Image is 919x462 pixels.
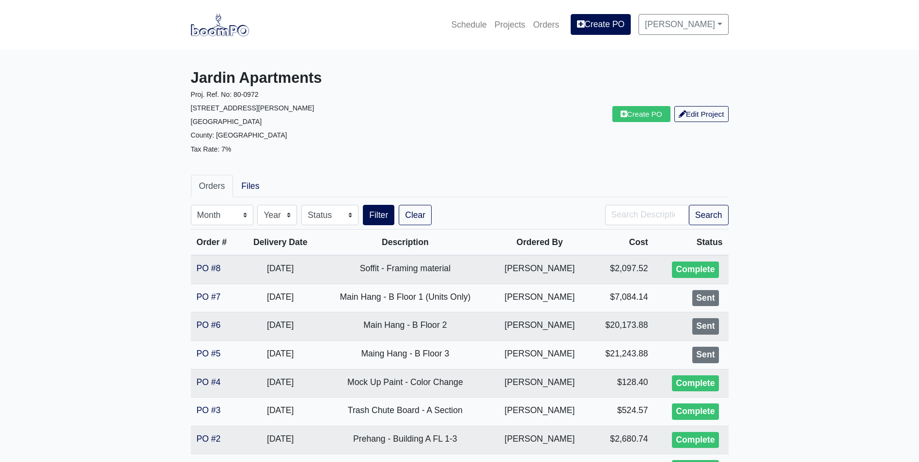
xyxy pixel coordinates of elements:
button: Filter [363,205,394,225]
a: Clear [399,205,432,225]
td: Mock Up Paint - Color Change [320,369,491,398]
a: Create PO [612,106,670,122]
td: $128.40 [589,369,654,398]
a: PO #3 [197,405,221,415]
td: [DATE] [241,426,320,454]
a: Orders [191,175,234,197]
div: Sent [692,290,718,307]
div: Complete [672,432,718,448]
td: [DATE] [241,398,320,426]
th: Status [654,230,729,256]
div: Sent [692,318,718,335]
td: $524.57 [589,398,654,426]
td: [DATE] [241,255,320,284]
h3: Jardin Apartments [191,69,452,87]
td: Main Hang - B Floor 2 [320,312,491,341]
small: County: [GEOGRAPHIC_DATA] [191,131,287,139]
td: [PERSON_NAME] [491,284,589,312]
a: Schedule [447,14,490,35]
th: Ordered By [491,230,589,256]
td: $20,173.88 [589,312,654,341]
th: Cost [589,230,654,256]
td: [DATE] [241,312,320,341]
img: boomPO [191,14,249,36]
td: $2,097.52 [589,255,654,284]
td: Main Hang - B Floor 1 (Units Only) [320,284,491,312]
a: Orders [529,14,563,35]
a: PO #4 [197,377,221,387]
div: Complete [672,375,718,392]
th: Description [320,230,491,256]
td: Maing Hang - B Floor 3 [320,340,491,369]
td: [PERSON_NAME] [491,369,589,398]
td: Prehang - Building A FL 1-3 [320,426,491,454]
a: PO #6 [197,320,221,330]
small: [STREET_ADDRESS][PERSON_NAME] [191,104,314,112]
td: [PERSON_NAME] [491,340,589,369]
td: [DATE] [241,340,320,369]
a: Projects [491,14,530,35]
td: [PERSON_NAME] [491,255,589,284]
td: [DATE] [241,369,320,398]
a: Edit Project [674,106,729,122]
td: Trash Chute Board - A Section [320,398,491,426]
td: [PERSON_NAME] [491,312,589,341]
button: Search [689,205,729,225]
div: Complete [672,262,718,278]
a: PO #8 [197,263,221,273]
a: PO #5 [197,349,221,358]
td: $7,084.14 [589,284,654,312]
td: [DATE] [241,284,320,312]
input: Search [605,205,689,225]
td: [PERSON_NAME] [491,426,589,454]
a: [PERSON_NAME] [639,14,728,34]
a: PO #2 [197,434,221,444]
th: Order # [191,230,241,256]
a: Create PO [571,14,631,34]
div: Sent [692,347,718,363]
td: Soffit - Framing material [320,255,491,284]
td: [PERSON_NAME] [491,398,589,426]
a: PO #7 [197,292,221,302]
div: Complete [672,403,718,420]
a: Files [233,175,267,197]
td: $21,243.88 [589,340,654,369]
small: Proj. Ref. No: 80-0972 [191,91,259,98]
small: [GEOGRAPHIC_DATA] [191,118,262,125]
th: Delivery Date [241,230,320,256]
small: Tax Rate: 7% [191,145,232,153]
td: $2,680.74 [589,426,654,454]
